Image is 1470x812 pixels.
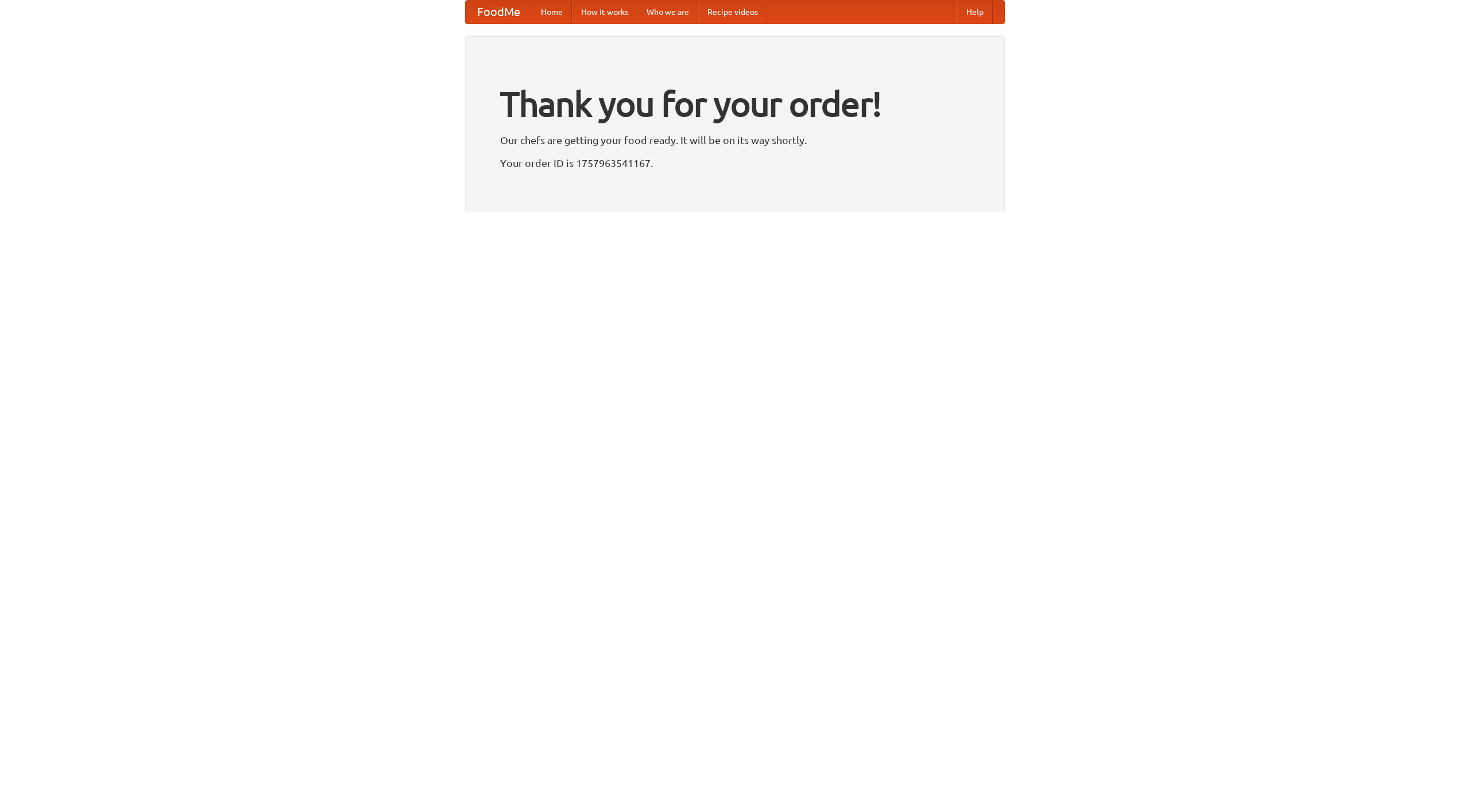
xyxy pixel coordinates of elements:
a: Help [957,1,993,24]
a: How it works [572,1,637,24]
a: FoodMe [466,1,532,24]
p: Our chefs are getting your food ready. It will be on its way shortly. [500,131,970,149]
a: Home [532,1,572,24]
p: Your order ID is 1757963541167. [500,154,970,172]
a: Recipe videos [698,1,767,24]
h1: Thank you for your order! [500,76,970,131]
a: Who we are [637,1,698,24]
